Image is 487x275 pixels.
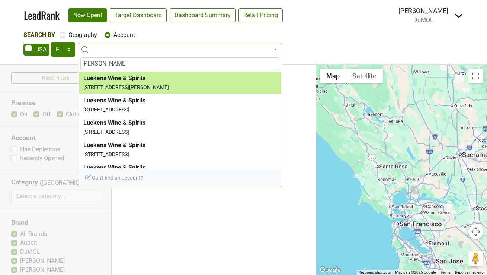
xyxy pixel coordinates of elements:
span: DuMOL [413,16,433,23]
a: Target Dashboard [110,8,167,22]
b: Luekens Wine & Spirits [83,75,145,82]
button: Keyboard shortcuts [359,270,391,275]
small: [STREET_ADDRESS] [83,107,129,113]
small: [STREET_ADDRESS][PERSON_NAME] [83,84,169,90]
a: Open this area in Google Maps (opens a new window) [318,265,343,275]
span: Map data ©2025 Google [395,270,436,274]
b: Luekens Wine & Spirits [83,164,145,171]
label: Account [113,31,135,39]
img: Edit [84,174,92,181]
label: Geography [68,31,97,39]
button: Toggle fullscreen view [468,69,483,83]
a: Terms (opens in new tab) [440,270,451,274]
b: Luekens Wine & Spirits [83,142,145,149]
button: Drag Pegman onto the map to open Street View [468,251,483,266]
a: Report a map error [455,270,485,274]
img: Google [318,265,343,275]
button: Show satellite imagery [346,69,383,83]
img: Dropdown Menu [454,11,463,20]
span: Can't find an account? [84,175,143,181]
small: [STREET_ADDRESS] [83,151,129,157]
small: [STREET_ADDRESS] [83,129,129,135]
b: Luekens Wine & Spirits [83,119,145,126]
div: [PERSON_NAME] [398,6,448,16]
span: Search By [23,31,55,38]
a: Dashboard Summary [170,8,236,22]
button: Map camera controls [468,224,483,239]
a: LeadRank [24,7,60,23]
a: Retail Pricing [238,8,283,22]
a: Now Open! [68,8,107,22]
b: Luekens Wine & Spirits [83,97,145,104]
button: Show street map [320,69,346,83]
